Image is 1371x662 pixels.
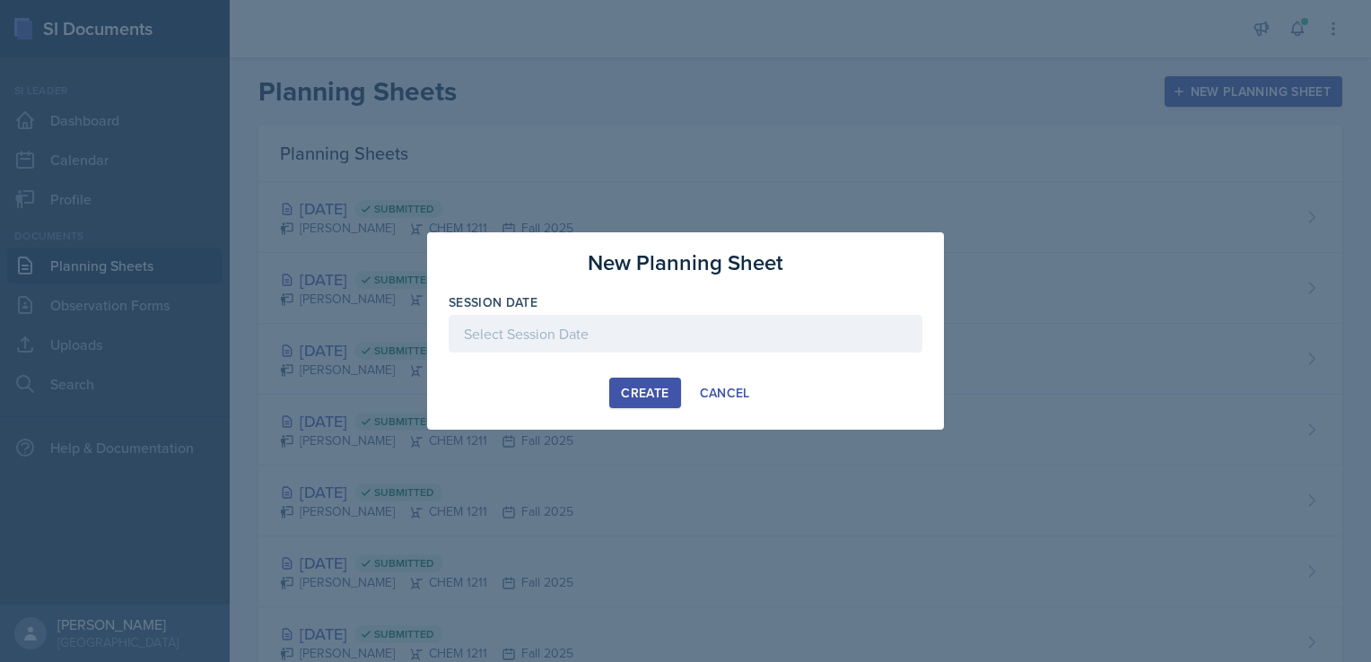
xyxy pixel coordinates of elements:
button: Create [609,378,680,408]
div: Cancel [700,386,750,400]
div: Create [621,386,668,400]
h3: New Planning Sheet [588,247,783,279]
button: Cancel [688,378,762,408]
label: Session Date [449,293,537,311]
